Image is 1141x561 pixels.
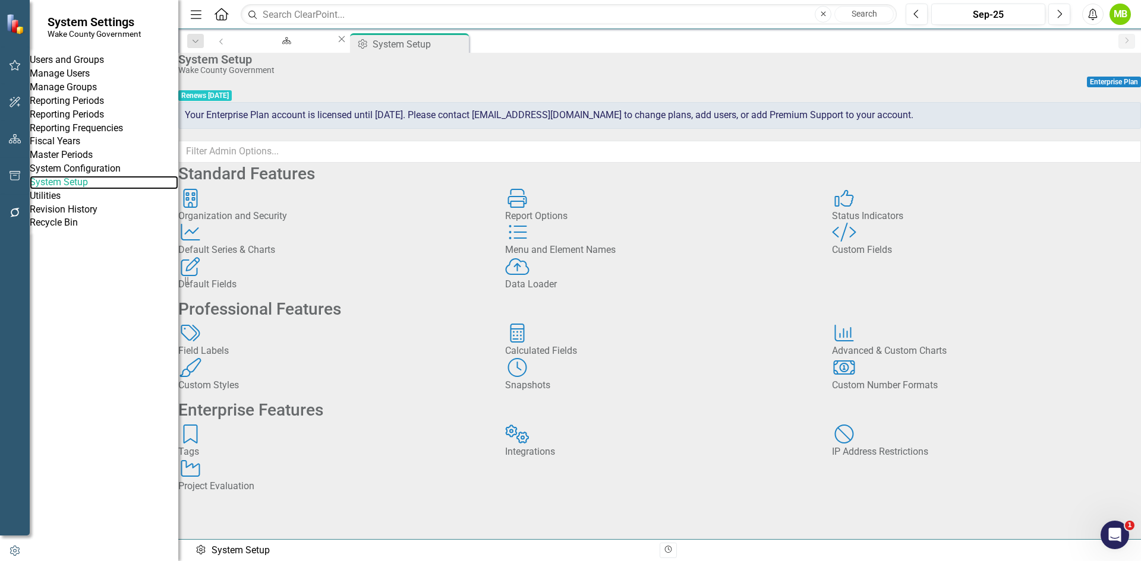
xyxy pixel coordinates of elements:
h2: Standard Features [178,165,1141,183]
div: System Setup [178,53,1135,66]
div: Users and Groups [30,53,178,67]
div: Default Series & Charts [178,243,487,257]
h2: Enterprise Features [178,401,1141,420]
span: 1 [1125,521,1134,530]
div: Utilities [30,189,178,203]
a: Recycle Bin [30,216,178,230]
div: System Setup [195,544,651,557]
div: Snapshots [505,379,814,392]
div: Your Enterprise Plan account is licensed until [DATE]. Please contact [EMAIL_ADDRESS][DOMAIN_NAME... [178,102,1141,129]
span: Renews [DATE] [178,90,232,101]
a: Measurement Summary [234,33,336,48]
a: Reporting Periods [30,108,178,122]
div: Status Indicators [832,210,1141,223]
div: Report Options [505,210,814,223]
span: System Settings [48,15,141,29]
div: Advanced & Custom Charts [832,344,1141,358]
div: Menu and Element Names [505,243,814,257]
div: Custom Fields [832,243,1141,257]
div: IP Address Restrictions [832,445,1141,459]
div: Project Evaluation [178,480,487,493]
div: Organization and Security [178,210,487,223]
button: Search [834,6,894,23]
input: Filter Admin Options... [178,141,1141,163]
div: Tags [178,445,487,459]
div: Calculated Fields [505,344,814,358]
div: Default Fields [178,278,487,291]
div: Field Labels [178,344,487,358]
a: Manage Groups [30,81,178,94]
img: ClearPoint Strategy [6,14,27,34]
iframe: Intercom live chat [1101,521,1129,549]
a: Fiscal Years [30,135,178,148]
div: Reporting Periods [30,94,178,108]
span: Enterprise Plan [1087,77,1141,87]
div: Custom Number Formats [832,379,1141,392]
a: System Setup [30,176,178,189]
h2: Professional Features [178,300,1141,319]
button: Sep-25 [931,4,1045,25]
small: Wake County Government [48,29,141,39]
div: Data Loader [505,278,814,291]
a: Reporting Frequencies [30,122,178,135]
div: Wake County Government [178,66,1135,75]
button: MB [1110,4,1131,25]
div: System Setup [373,37,466,52]
a: Manage Users [30,67,178,81]
div: Custom Styles [178,379,487,392]
div: Measurement Summary [244,45,325,59]
div: System Configuration [30,162,178,176]
a: Master Periods [30,148,178,162]
div: Sep-25 [935,8,1041,22]
div: Integrations [505,445,814,459]
span: Search [852,9,877,18]
a: Revision History [30,203,178,217]
input: Search ClearPoint... [241,4,897,25]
